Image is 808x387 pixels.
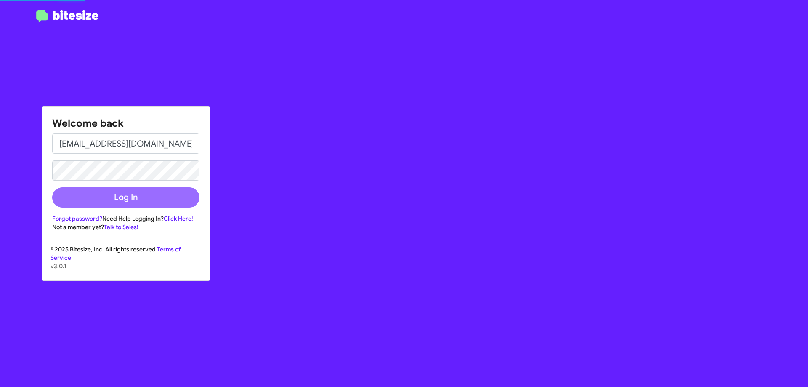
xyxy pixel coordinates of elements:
[50,262,201,270] p: v3.0.1
[52,117,199,130] h1: Welcome back
[164,215,193,222] a: Click Here!
[52,187,199,208] button: Log In
[52,215,102,222] a: Forgot password?
[52,133,199,154] input: Email address
[52,223,199,231] div: Not a member yet?
[52,214,199,223] div: Need Help Logging In?
[42,245,210,280] div: © 2025 Bitesize, Inc. All rights reserved.
[104,223,138,231] a: Talk to Sales!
